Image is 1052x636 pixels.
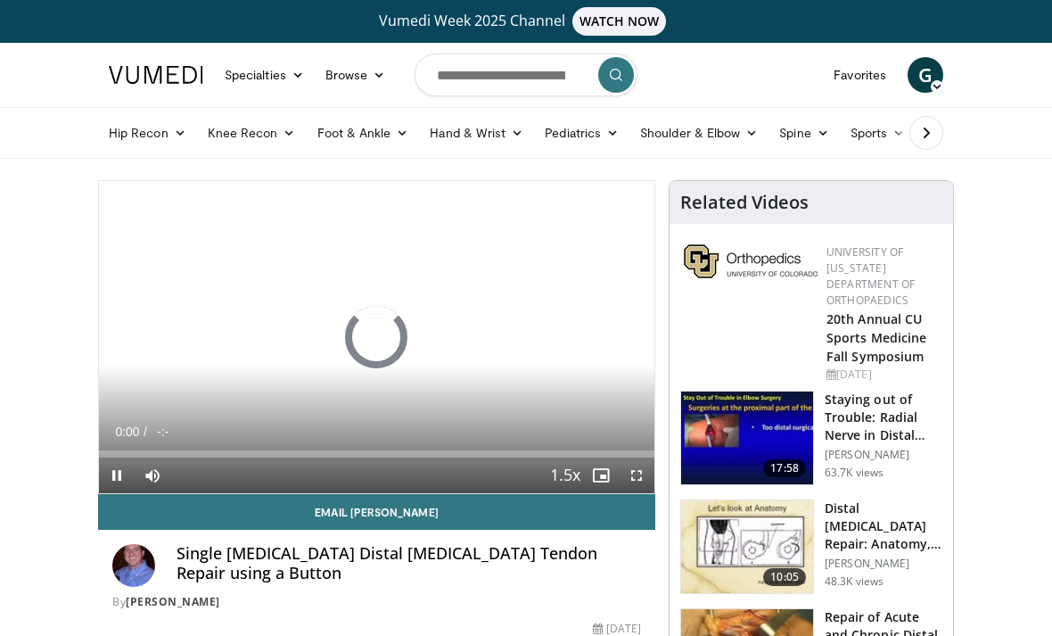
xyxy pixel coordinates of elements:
img: VuMedi Logo [109,66,203,84]
a: Foot & Ankle [307,115,420,151]
a: Spine [768,115,839,151]
img: Avatar [112,544,155,587]
h4: Single [MEDICAL_DATA] Distal [MEDICAL_DATA] Tendon Repair using a Button [177,544,641,582]
p: [PERSON_NAME] [825,448,942,462]
a: Pediatrics [534,115,629,151]
a: Knee Recon [197,115,307,151]
a: Browse [315,57,397,93]
a: Hand & Wrist [419,115,534,151]
button: Mute [135,458,170,493]
div: Progress Bar [99,450,654,458]
h3: Distal [MEDICAL_DATA] Repair: Anatomy, Approaches & Complications [825,500,942,553]
button: Fullscreen [619,458,654,493]
a: Sports [840,115,916,151]
a: University of [US_STATE] Department of Orthopaedics [826,244,915,308]
span: -:- [157,425,168,439]
a: G [908,57,943,93]
span: 17:58 [763,459,806,477]
img: Q2xRg7exoPLTwO8X4xMDoxOjB1O8AjAz_1.150x105_q85_crop-smart_upscale.jpg [681,392,813,484]
a: Shoulder & Elbow [629,115,768,151]
button: Enable picture-in-picture mode [583,458,619,493]
a: 20th Annual CU Sports Medicine Fall Symposium [826,310,927,365]
a: Hip Recon [98,115,197,151]
video-js: Video Player [99,181,654,493]
a: [PERSON_NAME] [126,594,220,609]
span: 0:00 [115,425,139,439]
img: 90401_0000_3.png.150x105_q85_crop-smart_upscale.jpg [681,500,813,593]
a: Vumedi Week 2025 ChannelWATCH NOW [98,7,954,36]
span: 10:05 [763,568,806,586]
button: Pause [99,458,135,493]
span: WATCH NOW [572,7,667,36]
img: 355603a8-37da-49b6-856f-e00d7e9307d3.png.150x105_q85_autocrop_double_scale_upscale_version-0.2.png [684,244,818,278]
p: 63.7K views [825,466,884,480]
div: [DATE] [826,367,939,383]
h4: Related Videos [680,192,809,213]
p: 48.3K views [825,574,884,589]
span: / [144,425,147,439]
input: Search topics, interventions [415,54,637,96]
a: 17:58 Staying out of Trouble: Radial Nerve in Distal Humerus Fracture, Dis… [PERSON_NAME] 63.7K v... [680,391,942,485]
h3: Staying out of Trouble: Radial Nerve in Distal Humerus Fracture, Dis… [825,391,942,444]
a: 10:05 Distal [MEDICAL_DATA] Repair: Anatomy, Approaches & Complications [PERSON_NAME] 48.3K views [680,500,942,594]
a: Specialties [214,57,315,93]
p: [PERSON_NAME] [825,557,942,571]
a: Favorites [823,57,897,93]
a: Email [PERSON_NAME] [98,494,655,530]
button: Playback Rate [547,458,583,493]
div: By [112,594,641,610]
